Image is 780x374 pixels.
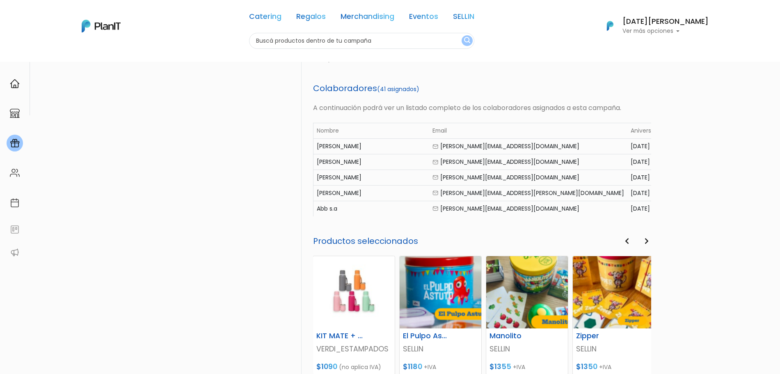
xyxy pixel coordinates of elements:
img: thumb_Captura_de_pantalla_2025-07-29_105257.png [573,256,654,328]
img: thumb_Captura_de_pantalla_2025-07-29_101456.png [400,256,481,328]
h6: KIT MATE + TERMO [311,332,368,340]
div: [DATE] [631,173,662,182]
h6: Zipper [571,332,628,340]
h6: Manolito [485,332,541,340]
span: +IVA [513,363,525,371]
img: home-e721727adea9d79c4d83392d1f703f7f8bce08238fde08b1acbfd93340b81755.svg [10,79,20,89]
span: +IVA [424,363,436,371]
p: Ver más opciones [622,28,709,34]
img: PlanIt Logo [82,20,121,32]
span: +IVA [599,363,611,371]
img: email-e55c09aa6c8f9f6eb5c8f3fb65cd82e5684b5d9eb5134d3f9629283c6a313748.svg [432,190,439,196]
h5: Colaboradores [313,83,651,93]
div: Abb s.a [317,204,426,213]
input: Buscá productos dentro de tu campaña [249,33,474,49]
div: [PERSON_NAME][EMAIL_ADDRESS][DOMAIN_NAME] [432,204,624,213]
span: (no aplica IVA) [339,363,381,371]
span: $1090 [316,362,337,372]
p: SELLIN [490,344,565,354]
span: $1180 [403,362,422,372]
img: partners-52edf745621dab592f3b2c58e3bca9d71375a7ef29c3b500c9f145b62cc070d4.svg [10,248,20,257]
a: Regalos [296,13,326,23]
div: [DATE] [631,142,662,151]
h6: [DATE][PERSON_NAME] [622,18,709,25]
p: VERDI_ESTAMPADOS [316,344,391,354]
img: feedback-78b5a0c8f98aac82b08bfc38622c3050aee476f2c9584af64705fc4e61158814.svg [10,225,20,234]
div: [DATE] [631,204,662,213]
div: [PERSON_NAME][EMAIL_ADDRESS][DOMAIN_NAME] [432,173,624,182]
span: $1350 [576,362,597,372]
span: translation missing: es.helpers.headers.email [432,126,447,135]
img: people-662611757002400ad9ed0e3c099ab2801c6687ba6c219adb57efc949bc21e19d.svg [10,168,20,178]
span: $1355 [490,362,511,372]
img: search_button-432b6d5273f82d61273b3651a40e1bd1b912527efae98b1b7a1b2c0702e16a8d.svg [464,37,470,45]
p: SELLIN [576,344,651,354]
div: [DATE] [631,158,662,166]
div: [PERSON_NAME] [317,142,426,151]
th: Nombre [313,123,429,139]
img: PlanIt Logo [601,17,619,35]
img: email-e55c09aa6c8f9f6eb5c8f3fb65cd82e5684b5d9eb5134d3f9629283c6a313748.svg [432,144,439,149]
img: email-e55c09aa6c8f9f6eb5c8f3fb65cd82e5684b5d9eb5134d3f9629283c6a313748.svg [432,174,439,180]
a: Eventos [409,13,438,23]
button: PlanIt Logo [DATE][PERSON_NAME] Ver más opciones [596,15,709,37]
div: [DATE] [631,189,662,197]
p: SELLIN [403,344,478,354]
div: [PERSON_NAME][EMAIL_ADDRESS][DOMAIN_NAME] [432,158,624,166]
img: email-e55c09aa6c8f9f6eb5c8f3fb65cd82e5684b5d9eb5134d3f9629283c6a313748.svg [432,206,439,211]
th: Aniversario [627,123,665,139]
div: [PERSON_NAME] [317,158,426,166]
img: campaigns-02234683943229c281be62815700db0a1741e53638e28bf9629b52c665b00959.svg [10,138,20,148]
img: thumb_Captura_de_pantalla_2025-07-29_104833.png [486,256,568,328]
div: ¿Necesitás ayuda? [42,8,118,24]
a: Catering [249,13,281,23]
a: Merchandising [341,13,394,23]
div: [PERSON_NAME] [317,173,426,182]
p: A continuación podrá ver un listado completo de los colaboradores asignados a esta campaña. [313,103,651,113]
div: [PERSON_NAME] [317,189,426,197]
h6: El Pulpo Astuto [398,332,455,340]
div: [PERSON_NAME][EMAIL_ADDRESS][DOMAIN_NAME] [432,142,624,151]
img: thumb_2000___2000-Photoroom_-_2025-07-02T103351.963.jpg [313,256,395,328]
span: (41 asignados) [377,85,419,93]
a: SELLIN [453,13,474,23]
img: marketplace-4ceaa7011d94191e9ded77b95e3339b90024bf715f7c57f8cf31f2d8c509eaba.svg [10,108,20,118]
div: [PERSON_NAME][EMAIL_ADDRESS][PERSON_NAME][DOMAIN_NAME] [432,189,624,197]
h5: Productos seleccionados [313,236,651,246]
img: email-e55c09aa6c8f9f6eb5c8f3fb65cd82e5684b5d9eb5134d3f9629283c6a313748.svg [432,159,439,165]
img: calendar-87d922413cdce8b2cf7b7f5f62616a5cf9e4887200fb71536465627b3292af00.svg [10,198,20,208]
